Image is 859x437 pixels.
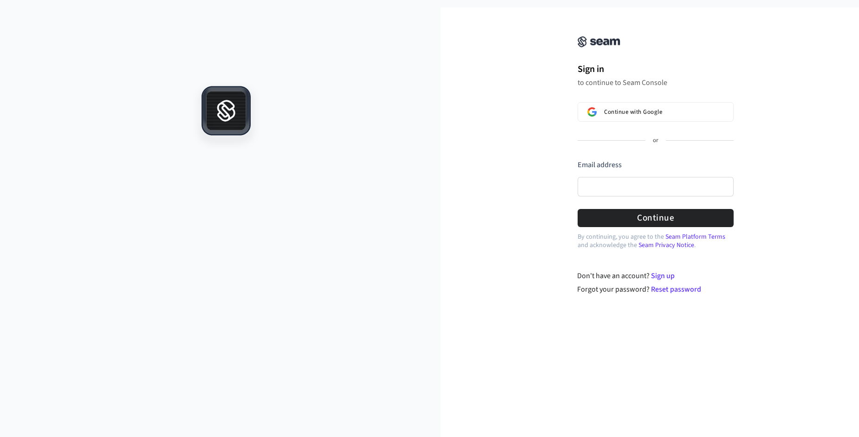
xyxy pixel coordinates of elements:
[577,284,734,295] div: Forgot your password?
[651,271,675,281] a: Sign up
[578,160,622,170] label: Email address
[638,241,694,250] a: Seam Privacy Notice
[587,107,597,117] img: Sign in with Google
[577,270,734,281] div: Don't have an account?
[578,233,734,249] p: By continuing, you agree to the and acknowledge the .
[578,209,734,227] button: Continue
[578,78,734,87] p: to continue to Seam Console
[578,36,620,47] img: Seam Console
[665,232,725,241] a: Seam Platform Terms
[604,108,662,116] span: Continue with Google
[653,137,658,145] p: or
[578,62,734,76] h1: Sign in
[578,102,734,122] button: Sign in with GoogleContinue with Google
[651,284,701,294] a: Reset password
